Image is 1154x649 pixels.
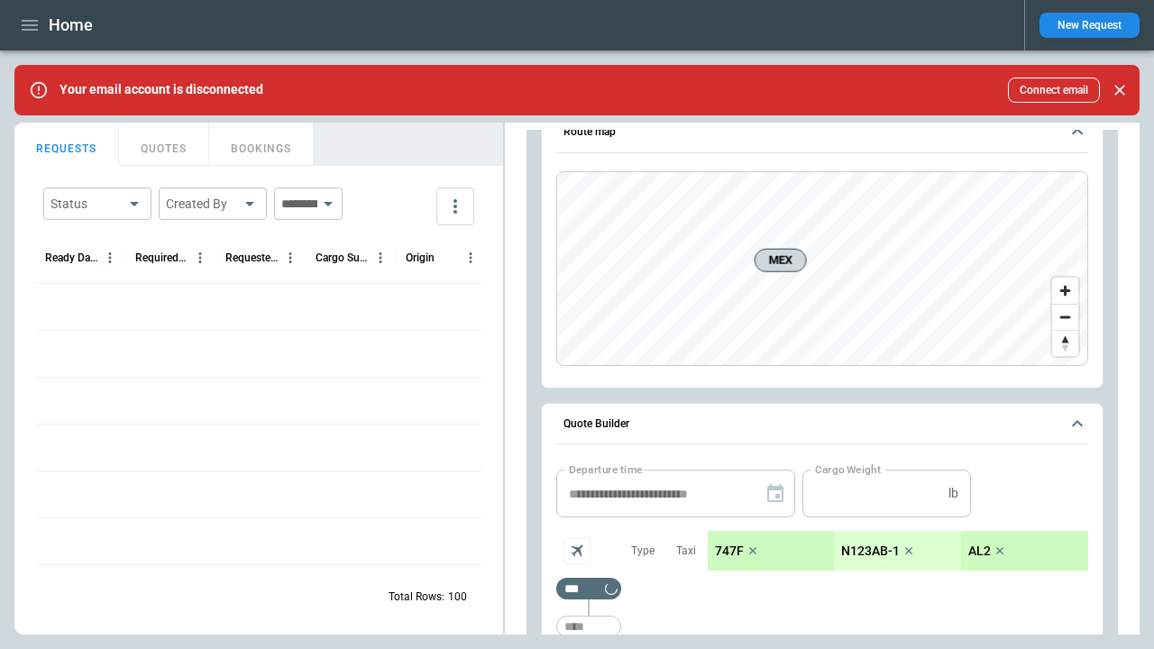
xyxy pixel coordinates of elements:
[1008,78,1100,103] button: Connect email
[631,544,655,559] p: Type
[556,404,1088,445] button: Quote Builder
[569,462,643,477] label: Departure time
[279,246,302,270] button: Requested Route column menu
[119,123,209,166] button: QUOTES
[968,544,991,559] p: AL2
[948,486,958,501] p: lb
[563,418,629,430] h6: Quote Builder
[676,544,696,559] p: Taxi
[406,251,435,264] div: Origin
[98,246,122,270] button: Ready Date & Time (UTC+03:00) column menu
[1107,70,1132,110] div: dismiss
[762,251,798,269] span: MEX
[841,544,900,559] p: N123AB-1
[209,123,314,166] button: BOOKINGS
[369,246,392,270] button: Cargo Summary column menu
[60,82,263,97] p: Your email account is disconnected
[563,537,591,564] span: Aircraft selection
[715,544,744,559] p: 747F
[436,187,474,225] button: more
[1040,13,1140,38] button: New Request
[166,195,238,213] div: Created By
[45,251,98,264] div: Ready Date & Time (UTC+03:00)
[815,462,881,477] label: Cargo Weight
[556,616,621,637] div: Too short
[459,246,482,270] button: Origin column menu
[557,172,1087,365] canvas: Map
[556,470,1088,646] div: Quote Builder
[14,123,119,166] button: REQUESTS
[1052,330,1078,356] button: Reset bearing to north
[225,251,279,264] div: Requested Route
[49,14,93,36] h1: Home
[556,112,1088,153] button: Route map
[448,590,467,605] p: 100
[1052,278,1078,304] button: Zoom in
[135,251,188,264] div: Required Date & Time (UTC+03:00)
[316,251,369,264] div: Cargo Summary
[1107,78,1132,103] button: Close
[708,531,1088,571] div: scrollable content
[563,126,616,138] h6: Route map
[389,590,444,605] p: Total Rows:
[50,195,123,213] div: Status
[188,246,212,270] button: Required Date & Time (UTC+03:00) column menu
[556,578,621,599] div: Too short
[1052,304,1078,330] button: Zoom out
[556,171,1088,366] div: Route map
